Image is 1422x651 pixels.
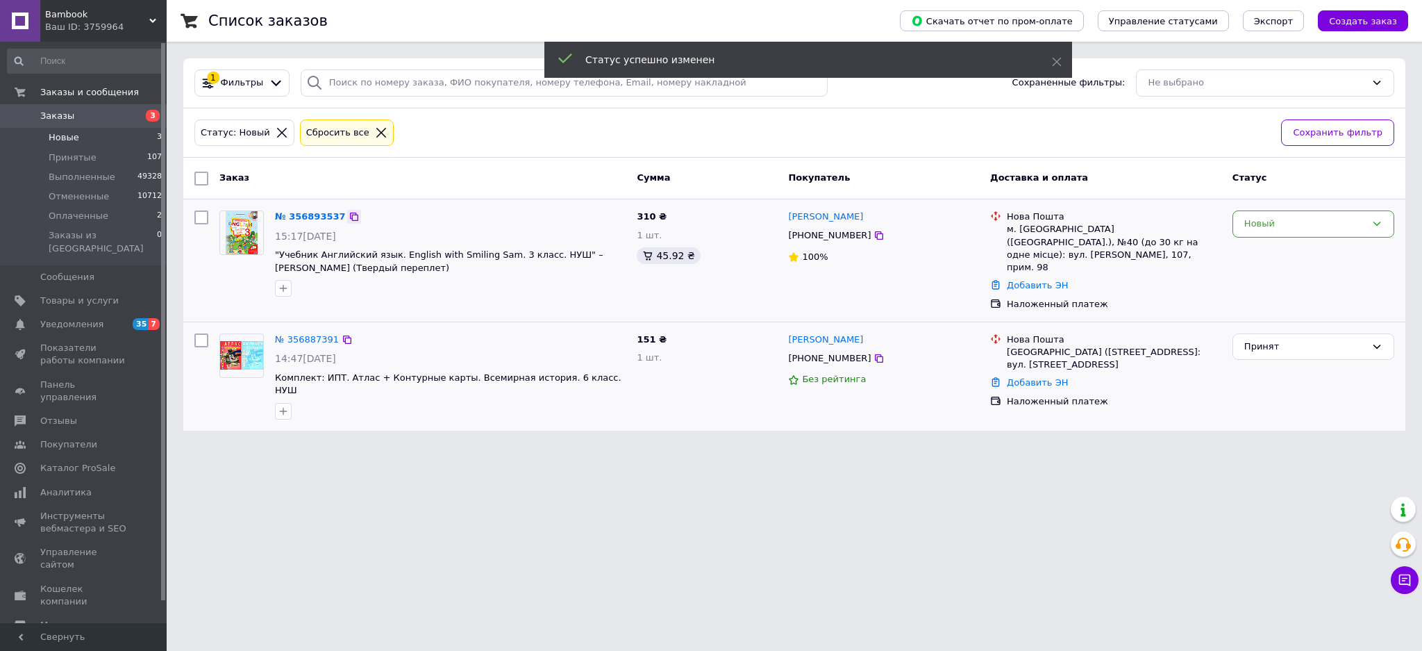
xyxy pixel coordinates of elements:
[40,318,103,331] span: Уведомления
[637,352,662,363] span: 1 шт.
[990,172,1088,183] span: Доставка и оплата
[275,231,336,242] span: 15:17[DATE]
[49,229,157,254] span: Заказы из [GEOGRAPHIC_DATA]
[7,49,163,74] input: Поиск
[788,353,871,363] span: [PHONE_NUMBER]
[49,210,108,222] span: Оплаченные
[637,247,700,264] div: 45.92 ₴
[147,151,162,164] span: 107
[40,271,94,283] span: Сообщения
[157,229,162,254] span: 0
[788,230,871,240] span: [PHONE_NUMBER]
[208,13,328,29] h1: Список заказов
[149,318,160,330] span: 7
[1148,76,1366,90] div: Не выбрано
[1293,126,1382,140] span: Сохранить фильтр
[45,8,149,21] span: Bambook
[1098,10,1229,31] button: Управление статусами
[1304,15,1408,26] a: Создать заказ
[40,415,77,427] span: Отзывы
[49,190,109,203] span: Отмененные
[45,21,167,33] div: Ваш ID: 3759964
[1243,10,1304,31] button: Экспорт
[221,76,264,90] span: Фильтры
[207,72,219,84] div: 1
[40,486,92,499] span: Аналитика
[637,334,667,345] span: 151 ₴
[40,583,128,608] span: Кошелек компании
[1244,340,1366,354] div: Принят
[637,230,662,240] span: 1 шт.
[788,211,863,224] a: [PERSON_NAME]
[40,110,74,122] span: Заказы
[911,15,1073,27] span: Скачать отчет по пром-оплате
[226,211,258,254] img: Фото товару
[1329,16,1397,26] span: Создать заказ
[49,171,115,183] span: Выполненные
[40,86,139,99] span: Заказы и сообщения
[1318,10,1408,31] button: Создать заказ
[788,333,863,347] a: [PERSON_NAME]
[637,211,667,222] span: 310 ₴
[1109,16,1218,26] span: Управление статусами
[1254,16,1293,26] span: Экспорт
[40,619,76,632] span: Маркет
[275,211,346,222] a: № 356893537
[1007,223,1221,274] div: м. [GEOGRAPHIC_DATA] ([GEOGRAPHIC_DATA].), №40 (до 30 кг на одне місце): вул. [PERSON_NAME], 107,...
[49,131,79,144] span: Новые
[788,172,850,183] span: Покупатель
[157,131,162,144] span: 3
[275,334,339,345] a: № 356887391
[1007,280,1068,290] a: Добавить ЭН
[40,462,115,475] span: Каталог ProSale
[1007,377,1068,388] a: Добавить ЭН
[275,249,603,273] a: "Учебник Английский язык. English with Smiling Sam. 3 класс. НУШ" – [PERSON_NAME] (Твердый переплет)
[1007,333,1221,346] div: Нова Пошта
[301,69,828,97] input: Поиск по номеру заказа, ФИО покупателя, номеру телефона, Email, номеру накладной
[1232,172,1267,183] span: Статус
[900,10,1084,31] button: Скачать отчет по пром-оплате
[40,379,128,404] span: Панель управления
[220,341,263,370] img: Фото товару
[49,151,97,164] span: Принятые
[1007,298,1221,311] div: Наложенный платеж
[303,126,372,140] div: Сбросить все
[219,172,249,183] span: Заказ
[40,342,128,367] span: Показатели работы компании
[157,210,162,222] span: 2
[219,211,264,255] a: Фото товару
[585,53,1017,67] div: Статус успешно изменен
[802,252,828,262] span: 100%
[137,171,162,183] span: 49328
[40,295,119,307] span: Товары и услуги
[1281,120,1394,147] button: Сохранить фильтр
[802,374,866,384] span: Без рейтинга
[1007,211,1221,223] div: Нова Пошта
[146,110,160,122] span: 3
[133,318,149,330] span: 35
[1391,566,1419,594] button: Чат с покупателем
[275,353,336,364] span: 14:47[DATE]
[219,333,264,378] a: Фото товару
[198,126,273,140] div: Статус: Новый
[275,372,621,396] a: Комплект: ИПТ. Атлас + Контурные карты. Всемирная история. 6 класс. НУШ
[40,510,128,535] span: Инструменты вебмастера и SEO
[1007,395,1221,408] div: Наложенный платеж
[1012,76,1126,90] span: Сохраненные фильтры:
[40,438,97,451] span: Покупатели
[1007,346,1221,371] div: [GEOGRAPHIC_DATA] ([STREET_ADDRESS]: вул. [STREET_ADDRESS]
[137,190,162,203] span: 10712
[40,546,128,571] span: Управление сайтом
[637,172,670,183] span: Сумма
[1244,217,1366,231] div: Новый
